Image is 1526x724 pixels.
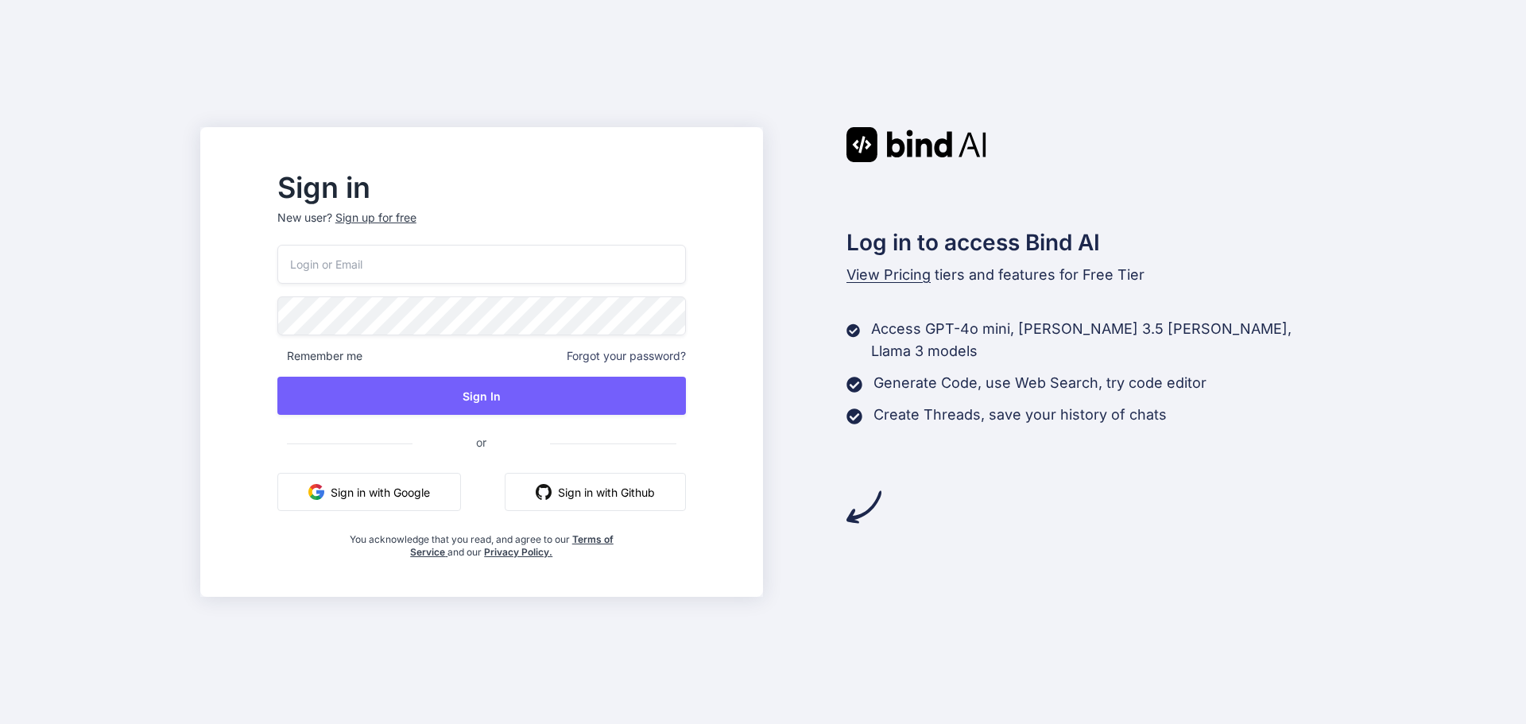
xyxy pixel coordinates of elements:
span: Remember me [277,348,362,364]
p: Create Threads, save your history of chats [873,404,1167,426]
p: tiers and features for Free Tier [846,264,1327,286]
img: google [308,484,324,500]
span: Forgot your password? [567,348,686,364]
a: Terms of Service [410,533,614,558]
p: Access GPT-4o mini, [PERSON_NAME] 3.5 [PERSON_NAME], Llama 3 models [871,318,1326,362]
p: Generate Code, use Web Search, try code editor [873,372,1206,394]
a: Privacy Policy. [484,546,552,558]
img: github [536,484,552,500]
button: Sign in with Google [277,473,461,511]
img: arrow [846,490,881,525]
h2: Sign in [277,175,686,200]
input: Login or Email [277,245,686,284]
span: View Pricing [846,266,931,283]
span: or [412,423,550,462]
button: Sign in with Github [505,473,686,511]
p: New user? [277,210,686,245]
button: Sign In [277,377,686,415]
img: Bind AI logo [846,127,986,162]
div: You acknowledge that you read, and agree to our and our [345,524,618,559]
div: Sign up for free [335,210,416,226]
h2: Log in to access Bind AI [846,226,1327,259]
